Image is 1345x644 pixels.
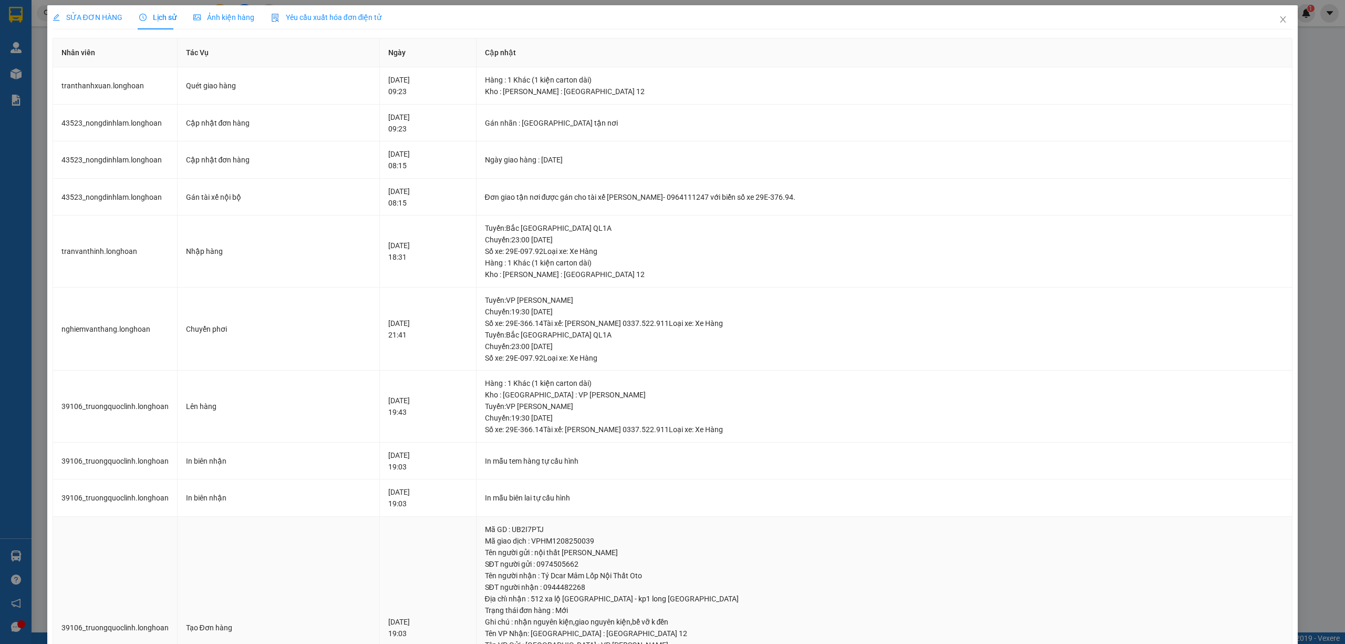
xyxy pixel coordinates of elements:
[186,323,371,335] div: Chuyển phơi
[485,616,1284,628] div: Ghi chú : nhận nguyên kiện,giao nguyên kiện,bể vỡ k đền
[193,13,254,22] span: Ảnh kiện hàng
[53,288,178,371] td: nghiemvanthang.longhoan
[388,186,468,209] div: [DATE] 08:15
[388,148,468,171] div: [DATE] 08:15
[485,377,1284,389] div: Hàng : 1 Khác (1 kiện carton dài)
[186,191,371,203] div: Gán tài xế nội bộ
[139,14,147,21] span: clock-circle
[485,605,1284,616] div: Trạng thái đơn hàng : Mới
[485,593,1284,605] div: Địa chỉ nhận : 512 xa lộ [GEOGRAPHIC_DATA] - kp1 long [GEOGRAPHIC_DATA]
[485,294,1284,329] div: Tuyến : VP [PERSON_NAME] Chuyến: 19:30 [DATE] Số xe: 29E-366.14 Tài xế: [PERSON_NAME] 0337.522.91...
[485,524,1284,535] div: Mã GD : UB2I7PTJ
[485,191,1284,203] div: Đơn giao tận nơi được gán cho tài xế [PERSON_NAME]- 0964111247 với biển số xe 29E-376.94.
[485,547,1284,558] div: Tên người gửi : nội thất [PERSON_NAME]
[485,389,1284,401] div: Kho : [GEOGRAPHIC_DATA] : VP [PERSON_NAME]
[193,14,201,21] span: picture
[186,246,371,257] div: Nhập hàng
[485,581,1284,593] div: SĐT người nhận : 0944482268
[485,401,1284,435] div: Tuyến : VP [PERSON_NAME] Chuyến: 19:30 [DATE] Số xe: 29E-366.14 Tài xế: [PERSON_NAME] 0337.522.91...
[186,492,371,504] div: In biên nhận
[388,240,468,263] div: [DATE] 18:31
[186,455,371,467] div: In biên nhận
[186,622,371,633] div: Tạo Đơn hàng
[485,492,1284,504] div: In mẫu biên lai tự cấu hình
[1279,15,1287,24] span: close
[53,216,178,288] td: tranvanthinh.longhoan
[53,13,122,22] span: SỬA ĐƠN HÀNG
[139,13,177,22] span: Lịch sử
[388,318,468,341] div: [DATE] 21:41
[485,535,1284,547] div: Mã giao dịch : VPHM1208250039
[388,111,468,135] div: [DATE] 09:23
[53,14,60,21] span: edit
[485,117,1284,129] div: Gán nhãn : [GEOGRAPHIC_DATA] tận nơi
[485,628,1284,639] div: Tên VP Nhận: [GEOGRAPHIC_DATA] : [GEOGRAPHIC_DATA] 12
[186,401,371,412] div: Lên hàng
[53,38,178,67] th: Nhân viên
[178,38,380,67] th: Tác Vụ
[485,154,1284,166] div: Ngày giao hàng : [DATE]
[53,105,178,142] td: 43523_nongdinhlam.longhoan
[388,616,468,639] div: [DATE] 19:03
[485,74,1284,86] div: Hàng : 1 Khác (1 kiện carton dài)
[485,222,1284,257] div: Tuyến : Bắc [GEOGRAPHIC_DATA] QL1A Chuyến: 23:00 [DATE] Số xe: 29E-097.92 Loại xe: Xe Hàng
[53,443,178,480] td: 39106_truongquoclinh.longhoan
[485,257,1284,269] div: Hàng : 1 Khác (1 kiện carton dài)
[1268,5,1298,35] button: Close
[388,74,468,97] div: [DATE] 09:23
[186,117,371,129] div: Cập nhật đơn hàng
[388,395,468,418] div: [DATE] 19:43
[186,154,371,166] div: Cập nhật đơn hàng
[485,570,1284,581] div: Tên người nhận : Tý Dcar Mâm Lốp Nội Thất Oto
[53,179,178,216] td: 43523_nongdinhlam.longhoan
[271,14,280,22] img: icon
[271,13,382,22] span: Yêu cầu xuất hóa đơn điện tử
[485,86,1284,97] div: Kho : [PERSON_NAME] : [GEOGRAPHIC_DATA] 12
[485,269,1284,280] div: Kho : [PERSON_NAME] : [GEOGRAPHIC_DATA] 12
[485,558,1284,570] div: SĐT người gửi : 0974505662
[53,141,178,179] td: 43523_nongdinhlam.longhoan
[53,67,178,105] td: tranthanhxuan.longhoan
[380,38,477,67] th: Ngày
[477,38,1293,67] th: Cập nhật
[485,329,1284,364] div: Tuyến : Bắc [GEOGRAPHIC_DATA] QL1A Chuyến: 23:00 [DATE] Số xe: 29E-097.92 Loại xe: Xe Hàng
[53,479,178,517] td: 39106_truongquoclinh.longhoan
[53,371,178,443] td: 39106_truongquoclinh.longhoan
[485,455,1284,467] div: In mẫu tem hàng tự cấu hình
[388,449,468,473] div: [DATE] 19:03
[388,486,468,509] div: [DATE] 19:03
[186,80,371,91] div: Quét giao hàng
